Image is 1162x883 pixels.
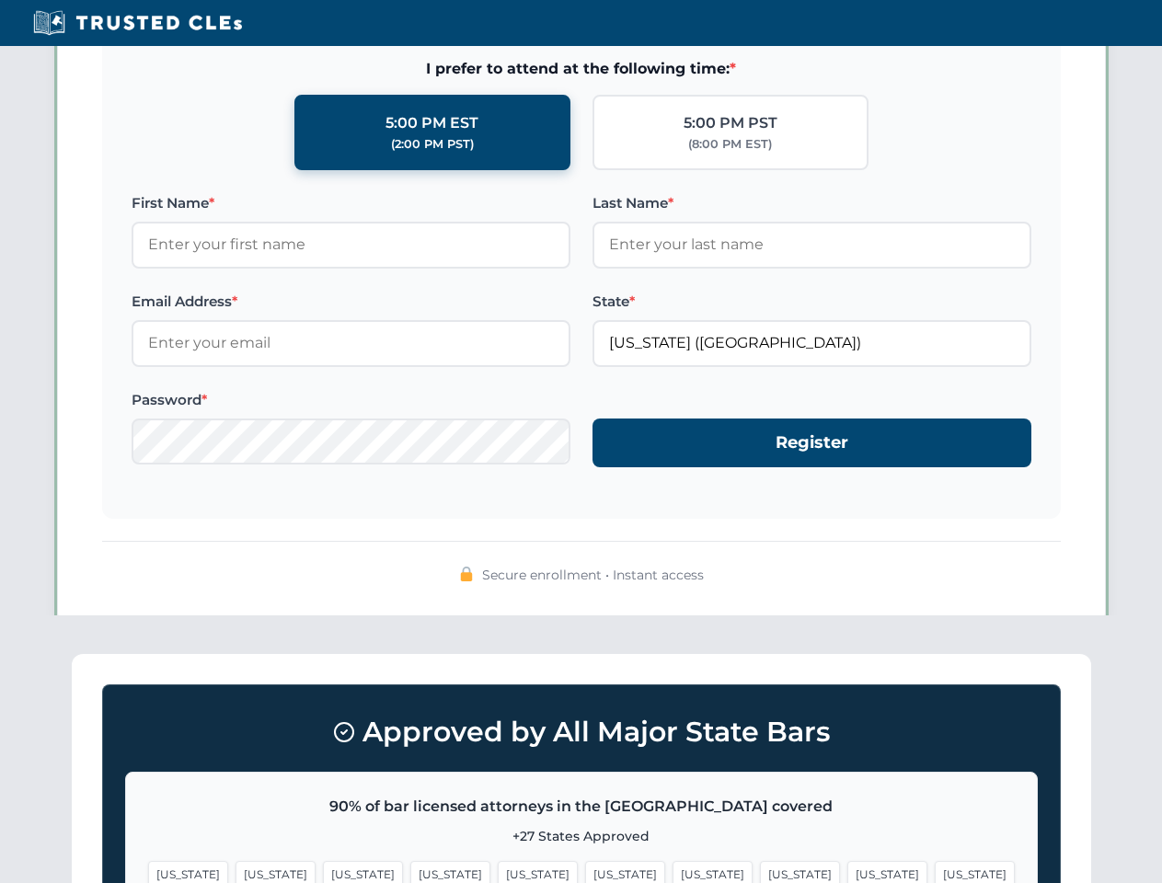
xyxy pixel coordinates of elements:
[593,419,1031,467] button: Register
[593,320,1031,366] input: Florida (FL)
[148,795,1015,819] p: 90% of bar licensed attorneys in the [GEOGRAPHIC_DATA] covered
[132,291,570,313] label: Email Address
[125,707,1038,757] h3: Approved by All Major State Bars
[132,320,570,366] input: Enter your email
[459,567,474,581] img: 🔒
[593,291,1031,313] label: State
[593,192,1031,214] label: Last Name
[132,192,570,214] label: First Name
[688,135,772,154] div: (8:00 PM EST)
[132,389,570,411] label: Password
[132,222,570,268] input: Enter your first name
[132,57,1031,81] span: I prefer to attend at the following time:
[482,565,704,585] span: Secure enrollment • Instant access
[385,111,478,135] div: 5:00 PM EST
[148,826,1015,846] p: +27 States Approved
[684,111,777,135] div: 5:00 PM PST
[28,9,247,37] img: Trusted CLEs
[391,135,474,154] div: (2:00 PM PST)
[593,222,1031,268] input: Enter your last name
